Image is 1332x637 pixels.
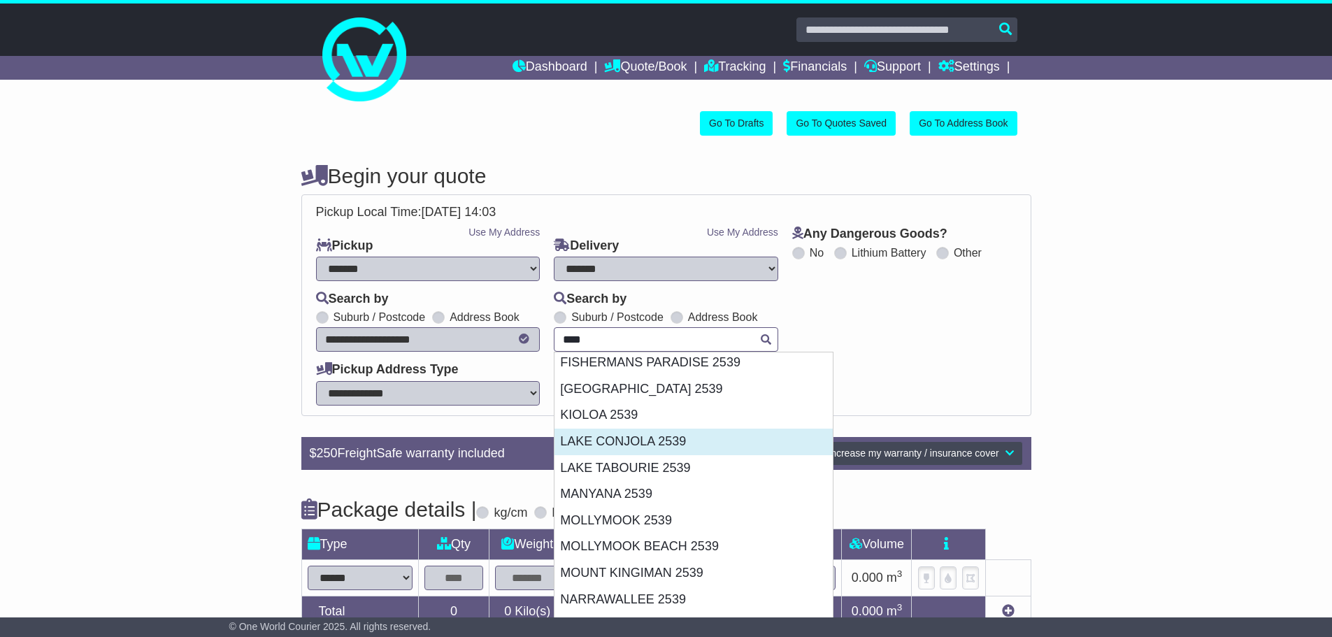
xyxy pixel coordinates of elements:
[301,498,477,521] h4: Package details |
[316,362,459,378] label: Pickup Address Type
[450,310,520,324] label: Address Book
[301,164,1031,187] h4: Begin your quote
[864,56,921,80] a: Support
[554,534,833,560] div: MOLLYMOOK BEACH 2539
[554,455,833,482] div: LAKE TABOURIE 2539
[554,429,833,455] div: LAKE CONJOLA 2539
[707,227,778,238] a: Use My Address
[317,446,338,460] span: 250
[554,292,626,307] label: Search by
[571,310,664,324] label: Suburb / Postcode
[700,111,773,136] a: Go To Drafts
[938,56,1000,80] a: Settings
[954,246,982,259] label: Other
[301,596,418,627] td: Total
[504,604,511,618] span: 0
[1002,604,1015,618] a: Add new item
[316,238,373,254] label: Pickup
[554,481,833,508] div: MANYANA 2539
[316,292,389,307] label: Search by
[229,621,431,632] span: © One World Courier 2025. All rights reserved.
[828,448,998,459] span: Increase my warranty / insurance cover
[468,227,540,238] a: Use My Address
[422,205,496,219] span: [DATE] 14:03
[418,529,489,559] td: Qty
[418,596,489,627] td: 0
[842,529,912,559] td: Volume
[303,446,706,461] div: $ FreightSafe warranty included
[489,596,566,627] td: Kilo(s)
[787,111,896,136] a: Go To Quotes Saved
[887,571,903,585] span: m
[887,604,903,618] span: m
[852,571,883,585] span: 0.000
[897,568,903,579] sup: 3
[554,376,833,403] div: [GEOGRAPHIC_DATA] 2539
[910,111,1017,136] a: Go To Address Book
[554,560,833,587] div: MOUNT KINGIMAN 2539
[783,56,847,80] a: Financials
[489,529,566,559] td: Weight
[554,350,833,376] div: FISHERMANS PARADISE 2539
[897,602,903,613] sup: 3
[513,56,587,80] a: Dashboard
[301,529,418,559] td: Type
[704,56,766,80] a: Tracking
[554,508,833,534] div: MOLLYMOOK 2539
[810,246,824,259] label: No
[552,506,575,521] label: lb/in
[688,310,758,324] label: Address Book
[852,604,883,618] span: 0.000
[554,587,833,613] div: NARRAWALLEE 2539
[792,227,947,242] label: Any Dangerous Goods?
[852,246,926,259] label: Lithium Battery
[494,506,527,521] label: kg/cm
[554,402,833,429] div: KIOLOA 2539
[554,238,619,254] label: Delivery
[334,310,426,324] label: Suburb / Postcode
[819,441,1022,466] button: Increase my warranty / insurance cover
[604,56,687,80] a: Quote/Book
[309,205,1024,220] div: Pickup Local Time:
